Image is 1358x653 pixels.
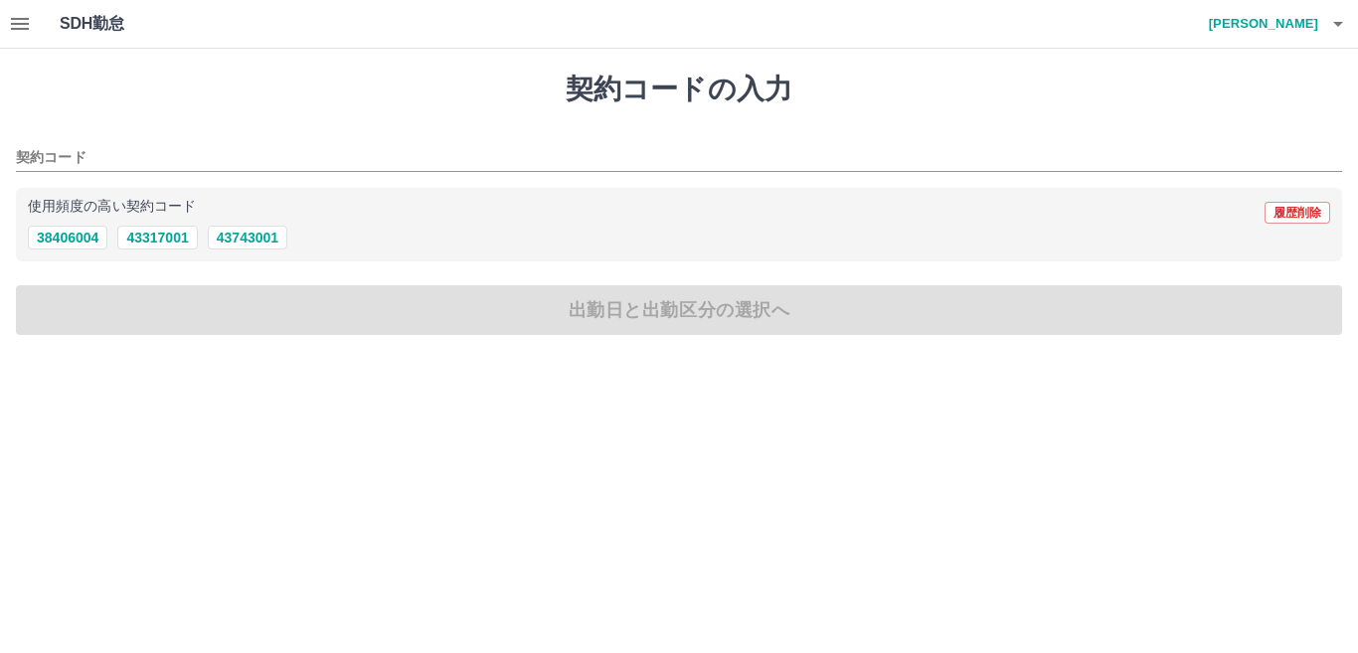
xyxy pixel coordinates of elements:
h1: 契約コードの入力 [16,73,1342,106]
button: 43743001 [208,226,287,249]
button: 38406004 [28,226,107,249]
p: 使用頻度の高い契約コード [28,200,196,214]
button: 43317001 [117,226,197,249]
button: 履歴削除 [1265,202,1330,224]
